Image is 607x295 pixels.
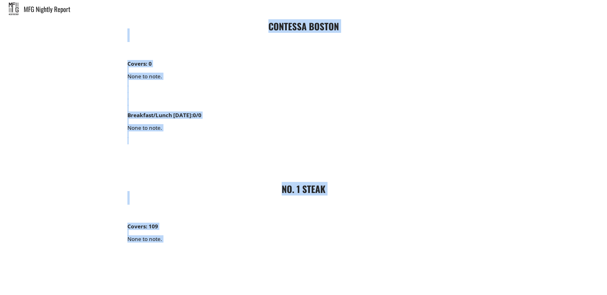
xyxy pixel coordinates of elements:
[9,3,19,15] img: mfg_nightly.jpeg
[127,112,480,144] div: None to note.
[193,111,201,119] strong: 0/0
[127,223,480,275] div: None to note.
[127,61,480,112] div: None to note.
[127,111,193,119] strong: Breakfast/Lunch [DATE]:
[127,223,158,230] strong: Covers: 109
[24,6,607,12] div: MFG Nightly Report
[282,182,325,196] strong: NO. 1 STEAK
[127,60,152,67] strong: Covers: 0
[268,19,339,33] strong: CONTESSA BOSTON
